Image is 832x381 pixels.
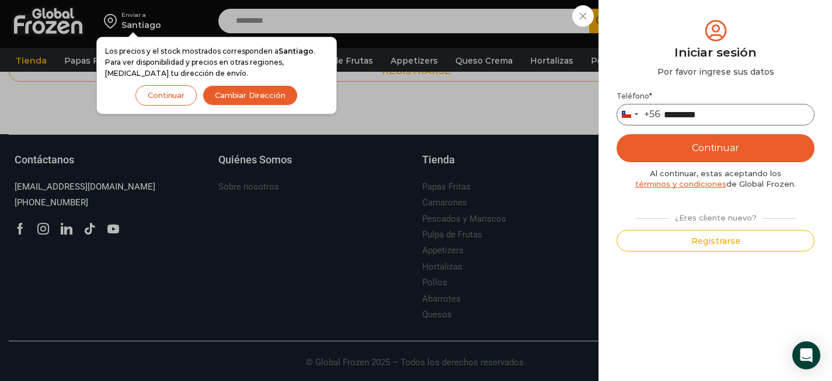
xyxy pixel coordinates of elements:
[279,47,314,55] strong: Santiago
[135,85,197,106] button: Continuar
[617,66,814,78] div: Por favor ingrese sus datos
[617,92,814,101] label: Teléfono
[635,179,726,188] a: términos y condiciones
[702,18,729,44] img: tabler-icon-user-circle.svg
[644,109,660,121] div: +56
[617,44,814,61] div: Iniciar sesión
[617,168,814,190] div: Al continuar, estas aceptando los de Global Frozen.
[617,104,660,125] button: Selected country
[792,341,820,369] div: Open Intercom Messenger
[203,85,298,106] button: Cambiar Dirección
[105,46,328,79] p: Los precios y el stock mostrados corresponden a . Para ver disponibilidad y precios en otras regi...
[630,208,802,223] div: ¿Eres cliente nuevo?
[617,134,814,162] button: Continuar
[617,230,814,251] button: Registrarse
